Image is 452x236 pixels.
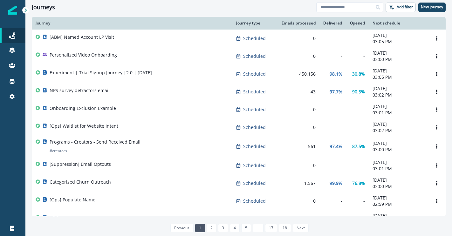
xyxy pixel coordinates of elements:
[50,34,114,40] p: [ABM] Named Account LP Visit
[421,5,443,9] p: New journey
[279,224,291,232] a: Page 18
[331,216,342,222] p: 100%
[281,143,316,150] div: 561
[323,106,342,113] div: -
[373,195,424,201] p: [DATE]
[50,123,118,129] p: [Ops] Waitlist for Website Intent
[432,69,442,79] button: Options
[281,53,316,59] div: 0
[230,224,240,232] a: Page 4
[50,161,111,167] p: [Suppression] Email Optouts
[50,214,100,221] p: VC Program Acceptance
[50,52,117,58] p: Personalized Video Onboarding
[373,56,424,63] p: 03:00 PM
[350,106,365,113] div: -
[373,140,424,146] p: [DATE]
[350,162,365,169] div: -
[281,89,316,95] div: 43
[50,139,140,145] p: Programs - Creators - Send Received Email
[281,106,316,113] div: 0
[281,198,316,204] div: 0
[373,165,424,172] p: 03:01 PM
[243,143,266,150] p: Scheduled
[32,174,446,192] a: Categorized Churn OutreachScheduled1,56799.9%76.8%[DATE]03:00 PMOptions
[323,21,342,26] div: Delivered
[373,121,424,127] p: [DATE]
[432,87,442,97] button: Options
[32,118,446,136] a: [Ops] Waitlist for Website IntentScheduled0--[DATE]03:02 PMOptions
[432,161,442,170] button: Options
[50,148,67,154] p: # creators
[350,35,365,42] div: -
[281,180,316,186] div: 1,567
[350,124,365,131] div: -
[243,124,266,131] p: Scheduled
[50,179,111,185] p: Categorized Churn Outreach
[350,21,365,26] div: Opened
[32,65,446,83] a: Experiment | Trial Signup Journey |2.0 | [DATE]Scheduled450,15698.1%30.8%[DATE]03:05 PMOptions
[32,192,446,210] a: [Ops] Populate NameScheduled0--[DATE]02:59 PMOptions
[243,35,266,42] p: Scheduled
[50,105,116,111] p: Onboarding Exclusion Example
[352,89,365,95] p: 90.5%
[330,71,342,77] p: 98.1%
[32,157,446,174] a: [Suppression] Email OptoutsScheduled0--[DATE]03:01 PMOptions
[32,30,446,47] a: [ABM] Named Account LP VisitScheduled0--[DATE]03:05 PMOptions
[243,180,266,186] p: Scheduled
[207,224,216,232] a: Page 2
[32,83,446,101] a: NPS survey detractors emailScheduled4397.7%90.5%[DATE]03:02 PMOptions
[243,71,266,77] p: Scheduled
[432,196,442,206] button: Options
[253,224,263,232] a: Jump forward
[432,179,442,188] button: Options
[373,212,424,219] p: [DATE]
[373,146,424,153] p: 03:00 PM
[281,124,316,131] div: 0
[330,89,342,95] p: 97.7%
[243,162,266,169] p: Scheduled
[373,103,424,110] p: [DATE]
[243,198,266,204] p: Scheduled
[243,216,266,222] p: Scheduled
[330,180,342,186] p: 99.9%
[373,68,424,74] p: [DATE]
[281,162,316,169] div: 0
[236,21,273,26] div: Journey type
[352,143,365,150] p: 87.5%
[432,123,442,132] button: Options
[432,214,442,224] button: Options
[32,47,446,65] a: Personalized Video OnboardingScheduled0--[DATE]03:00 PMOptions
[169,224,309,232] ul: Pagination
[373,177,424,183] p: [DATE]
[373,183,424,190] p: 03:00 PM
[373,38,424,45] p: 03:05 PM
[243,106,266,113] p: Scheduled
[373,110,424,116] p: 03:01 PM
[32,101,446,118] a: Onboarding Exclusion ExampleScheduled0--[DATE]03:01 PMOptions
[50,70,152,76] p: Experiment | Trial Signup Journey |2.0 | [DATE]
[281,216,316,222] div: 17
[32,210,446,228] a: VC Program AcceptanceScheduled17100%100%[DATE]03:07 PMOptions
[373,201,424,207] p: 02:59 PM
[323,198,342,204] div: -
[32,4,55,11] h1: Journeys
[323,53,342,59] div: -
[352,180,365,186] p: 76.8%
[32,136,446,157] a: Programs - Creators - Send Received Email#creatorsScheduled56197.4%87.5%[DATE]03:00 PMOptions
[397,5,413,9] p: Add filter
[323,162,342,169] div: -
[373,21,424,26] div: Next schedule
[432,34,442,43] button: Options
[432,142,442,151] button: Options
[373,127,424,134] p: 03:02 PM
[241,224,251,232] a: Page 5
[373,32,424,38] p: [DATE]
[432,105,442,114] button: Options
[386,3,416,12] button: Add filter
[293,224,309,232] a: Next page
[373,92,424,98] p: 03:02 PM
[265,224,277,232] a: Page 17
[323,124,342,131] div: -
[218,224,228,232] a: Page 3
[373,50,424,56] p: [DATE]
